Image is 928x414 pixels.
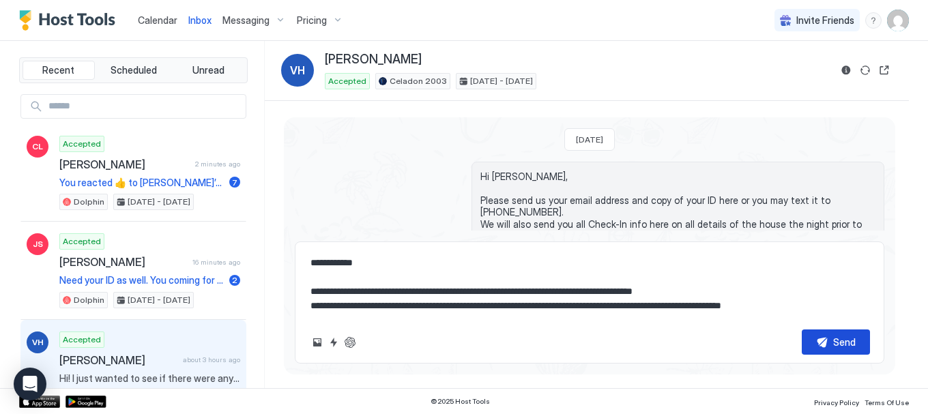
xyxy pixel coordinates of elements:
input: Input Field [43,95,246,118]
div: Send [833,335,856,349]
span: Celadon 2003 [390,75,447,87]
span: Hi [PERSON_NAME], Please send us your email address and copy of your ID here or you may text it t... [480,171,875,242]
span: Accepted [63,235,101,248]
a: Google Play Store [66,396,106,408]
span: Invite Friends [796,14,854,27]
button: Scheduled [98,61,170,80]
div: User profile [887,10,909,31]
span: Pricing [297,14,327,27]
span: Accepted [328,75,366,87]
span: Unread [192,64,224,76]
span: Privacy Policy [814,398,859,406]
span: Scheduled [111,64,157,76]
span: [DATE] - [DATE] [128,294,190,306]
span: [DATE] - [DATE] [470,75,533,87]
span: Recent [42,64,74,76]
span: VH [290,62,305,78]
button: Upload image [309,334,325,351]
span: about 3 hours ago [183,355,240,364]
span: Accepted [63,138,101,150]
span: Inbox [188,14,212,26]
div: menu [865,12,882,29]
button: Quick reply [325,334,342,351]
div: tab-group [19,57,248,83]
span: [DATE] [576,134,603,145]
button: Sync reservation [857,62,873,78]
span: [DATE] - [DATE] [128,196,190,208]
button: Unread [172,61,244,80]
span: Need your ID as well. You coming for work? [59,274,224,286]
a: App Store [19,396,60,408]
span: Calendar [138,14,177,26]
span: 7 [232,177,237,188]
button: ChatGPT Auto Reply [342,334,358,351]
span: 16 minutes ago [192,258,240,267]
span: Terms Of Use [865,398,909,406]
a: Calendar [138,13,177,27]
div: Open Intercom Messenger [14,368,46,400]
a: Host Tools Logo [19,10,121,31]
span: Dolphin [74,196,104,208]
span: 2 minutes ago [195,160,240,168]
span: [PERSON_NAME] [59,158,190,171]
span: Messaging [222,14,270,27]
span: JS [33,238,43,250]
a: Privacy Policy [814,394,859,409]
span: [PERSON_NAME] [59,353,177,367]
span: [PERSON_NAME] [325,52,422,68]
button: Recent [23,61,95,80]
span: Dolphin [74,294,104,306]
span: You reacted 👍 to [PERSON_NAME]’s message "I can give a call on my lunch" [59,177,224,189]
button: Send [802,329,870,355]
a: Terms Of Use [865,394,909,409]
span: 2 [232,275,237,285]
span: Hi! I just wanted to see if there were any check in instructions for [DATE]? Thank you so much, w... [59,372,240,385]
span: VH [32,336,44,349]
span: Accepted [63,334,101,346]
a: Inbox [188,13,212,27]
button: Open reservation [876,62,893,78]
span: CL [32,141,43,153]
span: © 2025 Host Tools [431,397,490,406]
button: Reservation information [838,62,854,78]
span: [PERSON_NAME] [59,255,187,269]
